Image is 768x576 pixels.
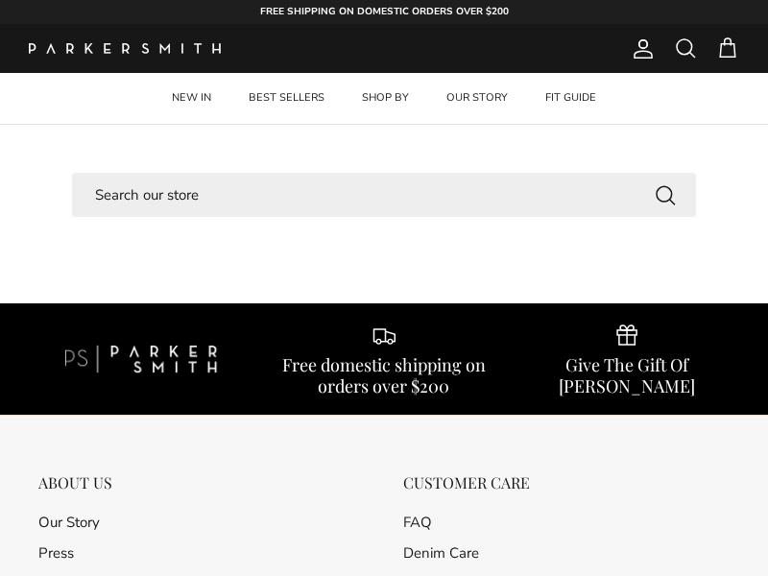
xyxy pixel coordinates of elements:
a: FIT GUIDE [528,73,613,124]
a: BEST SELLERS [231,73,342,124]
a: OUR STORY [429,73,525,124]
div: Free domestic shipping on orders over $200 [272,354,495,396]
a: Press [38,543,74,563]
a: Denim Care [403,543,479,563]
a: NEW IN [155,73,228,124]
input: Search [72,173,696,218]
div: Give The Gift Of [PERSON_NAME] [516,354,739,396]
div: ABOUT US [38,473,365,492]
a: Our Story [38,513,100,532]
a: Account [624,37,655,60]
img: Parker Smith [29,43,221,54]
button: Search [654,182,677,206]
div: CUSTOMER CARE [403,473,730,492]
a: FAQ [403,513,432,532]
strong: FREE SHIPPING ON DOMESTIC ORDERS OVER $200 [260,5,509,18]
a: SHOP BY [345,73,426,124]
